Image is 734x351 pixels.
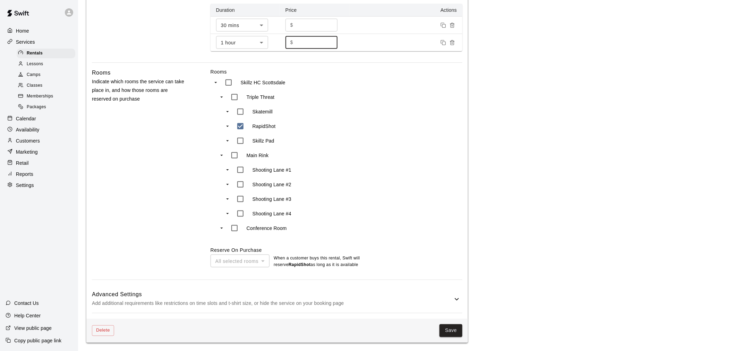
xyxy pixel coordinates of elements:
[16,137,40,144] p: Customers
[17,102,75,112] div: Packages
[253,166,291,173] p: Shooting Lane #1
[92,68,111,77] h6: Rooms
[16,27,29,34] p: Home
[27,71,41,78] span: Camps
[17,49,75,58] div: Rentals
[14,312,41,319] p: Help Center
[6,26,72,36] a: Home
[27,61,43,68] span: Lessons
[289,262,311,267] b: RapidShot
[92,77,188,104] p: Indicate which rooms the service can take place in, and how those rooms are reserved on purchase
[253,181,291,188] p: Shooting Lane #2
[92,299,453,308] p: Add additional requirements like restrictions on time slots and t-shirt size, or hide the service...
[27,93,53,100] span: Memberships
[290,39,293,46] p: $
[349,4,462,17] th: Actions
[448,21,457,30] button: Remove price
[6,125,72,135] a: Availability
[290,22,293,29] p: $
[211,255,270,267] div: All selected rooms
[16,171,33,178] p: Reports
[27,104,46,111] span: Packages
[14,325,52,332] p: View public page
[17,92,75,101] div: Memberships
[6,147,72,157] a: Marketing
[17,59,78,69] a: Lessons
[6,37,72,47] a: Services
[247,94,275,101] p: Triple Threat
[211,247,262,253] label: Reserve On Purchase
[439,21,448,30] button: Duplicate price
[247,152,269,159] p: Main Rink
[280,4,349,17] th: Price
[17,70,78,80] a: Camps
[17,59,75,69] div: Lessons
[253,123,276,130] p: RapidShot
[27,50,43,57] span: Rentals
[274,255,395,269] p: When a customer buys this rental , Swift will reserve as long as it is available
[6,113,72,124] a: Calendar
[211,68,462,75] label: Rooms
[253,210,291,217] p: Shooting Lane #4
[14,337,61,344] p: Copy public page link
[253,137,274,144] p: Skillz Pad
[92,290,453,299] h6: Advanced Settings
[216,36,268,49] div: 1 hour
[27,82,42,89] span: Classes
[16,160,29,166] p: Retail
[6,169,72,179] a: Reports
[241,79,285,86] p: Skillz HC Scottsdale
[17,102,78,113] a: Packages
[16,148,38,155] p: Marketing
[16,38,35,45] p: Services
[6,180,72,190] a: Settings
[17,91,78,102] a: Memberships
[253,196,291,203] p: Shooting Lane #3
[6,136,72,146] a: Customers
[216,19,268,32] div: 30 mins
[439,324,462,337] button: Save
[6,158,72,168] a: Retail
[247,225,287,232] p: Conference Room
[17,80,78,91] a: Classes
[16,182,34,189] p: Settings
[92,325,114,336] button: Delete
[16,115,36,122] p: Calendar
[211,4,280,17] th: Duration
[253,108,273,115] p: Skatemill
[211,75,349,236] ul: swift facility view
[17,48,78,59] a: Rentals
[17,81,75,91] div: Classes
[17,70,75,80] div: Camps
[448,38,457,47] button: Remove price
[439,38,448,47] button: Duplicate price
[92,285,462,313] div: Advanced SettingsAdd additional requirements like restrictions on time slots and t-shirt size, or...
[14,300,39,307] p: Contact Us
[16,126,40,133] p: Availability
